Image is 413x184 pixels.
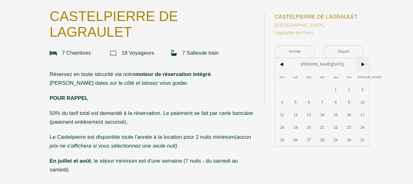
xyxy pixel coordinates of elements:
span: 10 [356,96,369,108]
p: 50% du tarif total est demandé à la réservation. Le paiement se fait par carte bancaire (paiement... [50,109,256,127]
strong: ​En juillet et août [50,158,91,164]
span: 24 [356,121,369,133]
span: Lun [289,71,302,83]
span: 19 [289,121,302,133]
span: 30 [342,133,356,146]
span: 15 [329,108,343,121]
span: 14 [315,108,329,121]
span: Mer [315,71,329,83]
span: s [152,50,154,56]
span: [PERSON_NAME] [356,71,369,83]
p: CASTELPIERRE DE LAGRAULET [275,13,363,21]
span: 17 [356,108,369,121]
span: 13 [302,108,315,121]
span: 2 [342,83,356,96]
span: 28 [315,133,329,146]
img: guests [110,50,116,56]
p: , le séjour minimum est d'une semaine (7 nuits - du samedi au samedi)​ [50,157,256,174]
span: 4 [275,96,289,108]
strong: moteur de réservation intégré [135,71,211,77]
span: 31 [356,133,369,146]
span: 1 [329,83,343,96]
p: CASTELPIERRE DE LAGRAULET [50,8,256,40]
span: 20 [302,121,315,133]
span: 29 [329,133,343,146]
span: 3 [356,83,369,96]
input: Départ [323,46,363,58]
span: > [356,58,369,71]
span: [PERSON_NAME][DATE] [289,58,356,71]
span: Dim [275,71,289,83]
span: 27 [302,133,315,146]
span: 6 [302,96,315,108]
button: Réserver [275,85,363,102]
p: Le Castelpierre est disponible toute l'année à la location pour 2 nuits minimum [50,133,256,150]
span: 11 [275,108,289,121]
span: Ven [342,71,356,83]
span: 18 [275,121,289,133]
span: 21 [315,121,329,133]
span: 23 [342,121,356,133]
span: Mar [302,71,315,83]
span: 22 [329,121,343,133]
span: 9 [342,96,356,108]
input: Arrivée [275,46,315,58]
span: 5 [289,96,302,108]
span: 12 [289,108,302,121]
span: < [275,58,289,71]
span: 16 [342,108,356,121]
span: 8 [329,96,343,108]
span: 25 [275,133,289,146]
strong: POUR RAPPEL [50,95,88,101]
span: s [198,50,201,56]
p: Réservez en toute sécurité via notre . [PERSON_NAME] dates sur le côté et laissez vous guider. [50,70,256,88]
p: 18 Voyageur [121,49,154,57]
p: 7 Salle de bain [182,49,219,57]
p: 7 Chambre [62,49,91,57]
span: 7 [315,96,329,108]
span: Jeu [329,71,343,83]
span: 26 [289,133,302,146]
span: s [88,50,91,56]
span: [GEOGRAPHIC_DATA], [275,21,363,29]
p: Lagraulet-du-Gers [275,21,363,36]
